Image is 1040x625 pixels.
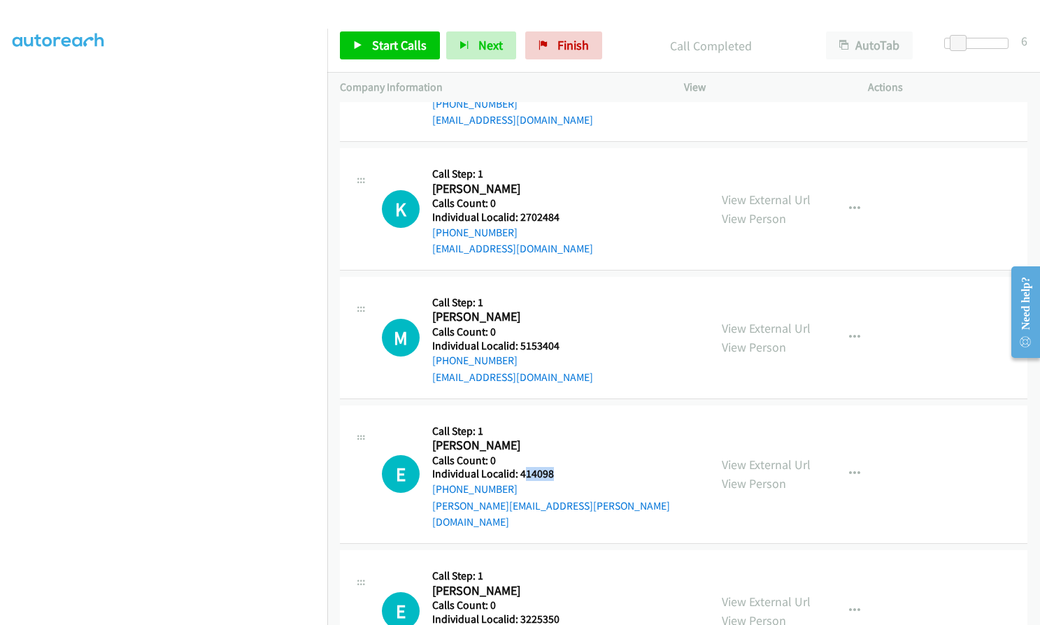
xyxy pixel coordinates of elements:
[432,438,697,454] h2: [PERSON_NAME]
[722,320,811,336] a: View External Url
[432,97,518,110] a: [PHONE_NUMBER]
[432,210,593,224] h5: Individual Localid: 2702484
[868,79,1027,96] p: Actions
[340,31,440,59] a: Start Calls
[525,31,602,59] a: Finish
[382,319,420,357] div: The call is yet to be attempted
[432,325,593,339] h5: Calls Count: 0
[621,36,801,55] p: Call Completed
[432,167,593,181] h5: Call Step: 1
[432,424,697,438] h5: Call Step: 1
[999,257,1040,368] iframe: Resource Center
[432,296,593,310] h5: Call Step: 1
[432,339,593,353] h5: Individual Localid: 5153404
[684,79,843,96] p: View
[432,242,593,255] a: [EMAIL_ADDRESS][DOMAIN_NAME]
[722,457,811,473] a: View External Url
[432,113,593,127] a: [EMAIL_ADDRESS][DOMAIN_NAME]
[382,455,420,493] div: The call is yet to be attempted
[432,354,518,367] a: [PHONE_NUMBER]
[722,192,811,208] a: View External Url
[722,475,786,491] a: View Person
[432,499,670,529] a: [PERSON_NAME][EMAIL_ADDRESS][PERSON_NAME][DOMAIN_NAME]
[557,37,589,53] span: Finish
[826,31,913,59] button: AutoTab
[432,371,593,384] a: [EMAIL_ADDRESS][DOMAIN_NAME]
[382,190,420,228] h1: K
[722,210,786,227] a: View Person
[432,226,518,239] a: [PHONE_NUMBER]
[1021,31,1027,50] div: 6
[432,583,593,599] h2: [PERSON_NAME]
[432,196,593,210] h5: Calls Count: 0
[432,598,593,612] h5: Calls Count: 0
[432,309,593,325] h2: [PERSON_NAME]
[382,455,420,493] h1: E
[478,37,503,53] span: Next
[382,319,420,357] h1: M
[446,31,516,59] button: Next
[722,339,786,355] a: View Person
[340,79,659,96] p: Company Information
[432,181,593,197] h2: [PERSON_NAME]
[432,454,697,468] h5: Calls Count: 0
[432,482,518,496] a: [PHONE_NUMBER]
[372,37,427,53] span: Start Calls
[722,594,811,610] a: View External Url
[432,467,697,481] h5: Individual Localid: 414098
[432,569,593,583] h5: Call Step: 1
